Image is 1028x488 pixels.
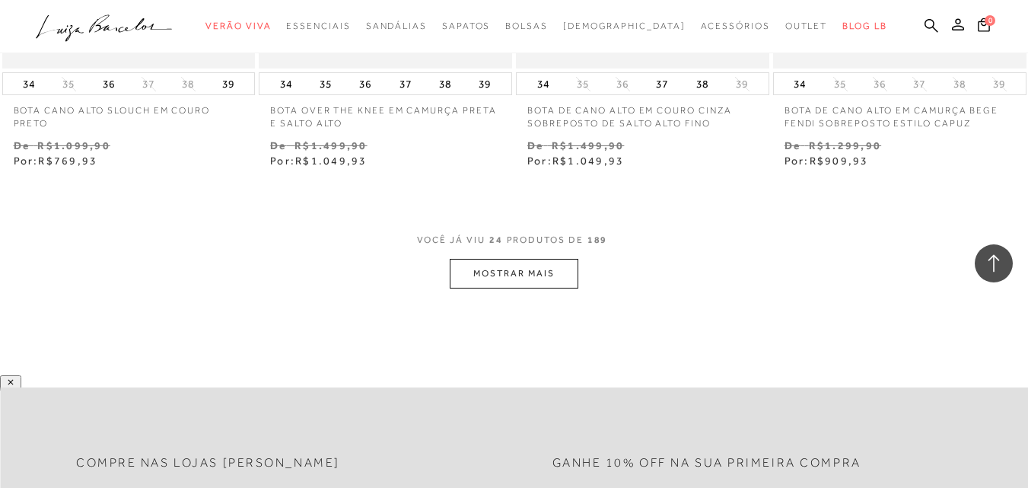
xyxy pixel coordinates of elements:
[701,12,770,40] a: categoryNavScreenReaderText
[985,15,995,26] span: 0
[366,12,427,40] a: categoryNavScreenReaderText
[14,139,30,152] small: De
[587,234,608,245] span: 189
[434,73,456,94] button: 38
[516,95,769,130] a: BOTA DE CANO ALTO EM COURO CINZA SOBREPOSTO DE SALTO ALTO FINO
[785,12,828,40] a: categoryNavScreenReaderText
[294,139,367,152] small: R$1.499,90
[842,21,886,31] span: BLOG LB
[366,21,427,31] span: Sandálias
[651,73,673,94] button: 37
[527,139,543,152] small: De
[563,21,686,31] span: [DEMOGRAPHIC_DATA]
[505,12,548,40] a: categoryNavScreenReaderText
[842,12,886,40] a: BLOG LB
[37,139,110,152] small: R$1.099,90
[2,95,256,130] a: BOTA CANO ALTO SLOUCH EM COURO PRETO
[949,77,970,91] button: 38
[789,73,810,94] button: 34
[442,12,490,40] a: categoryNavScreenReaderText
[286,21,350,31] span: Essenciais
[731,77,753,91] button: 39
[76,456,340,470] h2: Compre nas lojas [PERSON_NAME]
[773,95,1026,130] a: BOTA DE CANO ALTO EM CAMURÇA BEGE FENDI SOBREPOSTO ESTILO CAPUZ
[355,73,376,94] button: 36
[395,73,416,94] button: 37
[177,77,199,91] button: 38
[474,73,495,94] button: 39
[785,21,828,31] span: Outlet
[552,456,861,470] h2: Ganhe 10% off na sua primeira compra
[38,155,97,167] span: R$769,93
[829,77,851,91] button: 35
[270,155,367,167] span: Por:
[295,155,367,167] span: R$1.049,93
[552,139,624,152] small: R$1.499,90
[450,259,578,289] button: MOSTRAR MAIS
[692,73,713,94] button: 38
[275,73,297,94] button: 34
[270,139,286,152] small: De
[98,73,119,94] button: 36
[138,77,159,91] button: 37
[909,77,930,91] button: 37
[572,77,594,91] button: 35
[973,17,995,37] button: 0
[810,155,869,167] span: R$909,93
[218,73,239,94] button: 39
[315,73,336,94] button: 35
[417,234,612,245] span: VOCÊ JÁ VIU PRODUTOS DE
[489,234,503,245] span: 24
[785,155,869,167] span: Por:
[563,12,686,40] a: noSubCategoriesText
[809,139,881,152] small: R$1.299,90
[533,73,554,94] button: 34
[785,139,800,152] small: De
[701,21,770,31] span: Acessórios
[527,155,624,167] span: Por:
[505,21,548,31] span: Bolsas
[442,21,490,31] span: Sapatos
[552,155,624,167] span: R$1.049,93
[286,12,350,40] a: categoryNavScreenReaderText
[988,77,1010,91] button: 39
[612,77,633,91] button: 36
[869,77,890,91] button: 36
[18,73,40,94] button: 34
[259,95,512,130] a: BOTA OVER THE KNEE EM CAMURÇA PRETA E SALTO ALTO
[205,12,271,40] a: categoryNavScreenReaderText
[14,155,98,167] span: Por:
[205,21,271,31] span: Verão Viva
[58,77,79,91] button: 35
